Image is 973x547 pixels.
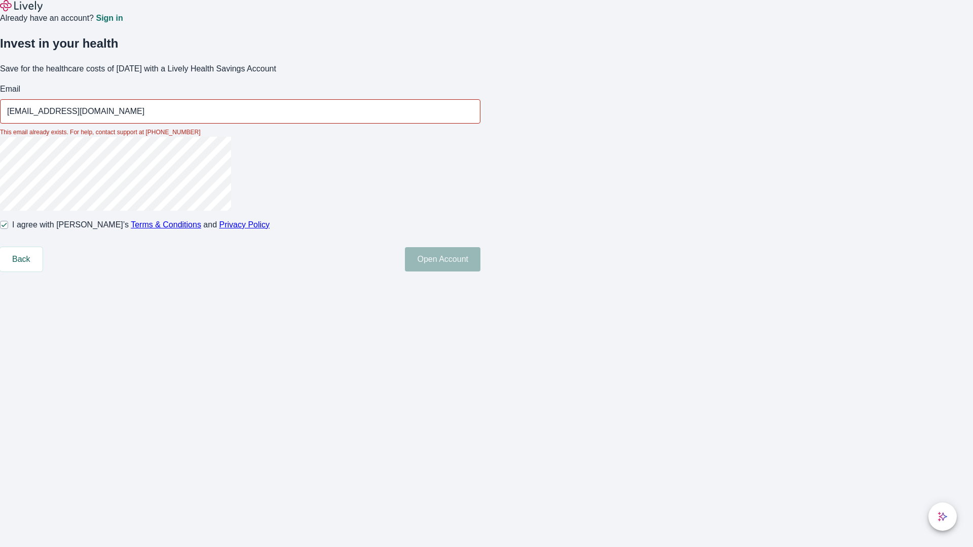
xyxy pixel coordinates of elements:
a: Privacy Policy [219,220,270,229]
a: Terms & Conditions [131,220,201,229]
span: I agree with [PERSON_NAME]’s and [12,219,270,231]
button: chat [928,502,957,531]
a: Sign in [96,14,123,22]
svg: Lively AI Assistant [938,512,948,522]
